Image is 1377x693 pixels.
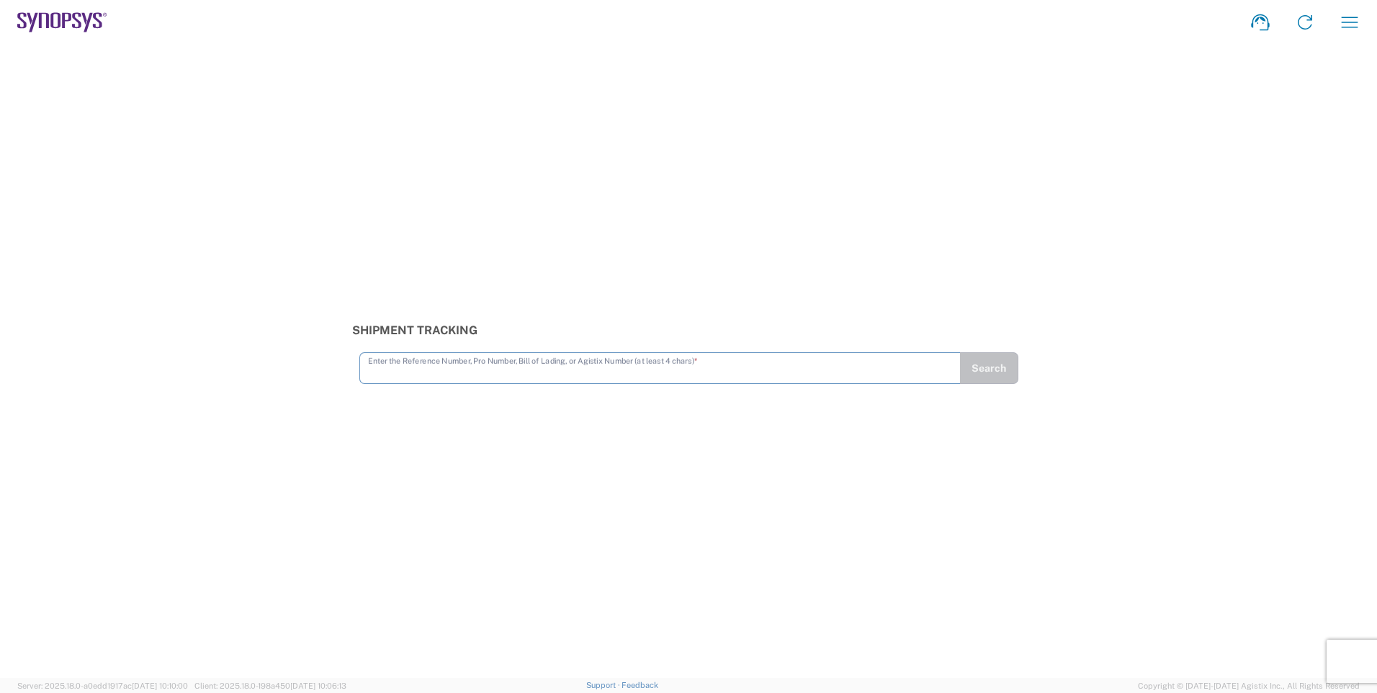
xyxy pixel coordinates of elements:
[17,681,188,690] span: Server: 2025.18.0-a0edd1917ac
[194,681,346,690] span: Client: 2025.18.0-198a450
[586,681,622,689] a: Support
[622,681,658,689] a: Feedback
[352,323,1026,337] h3: Shipment Tracking
[290,681,346,690] span: [DATE] 10:06:13
[1138,679,1360,692] span: Copyright © [DATE]-[DATE] Agistix Inc., All Rights Reserved
[132,681,188,690] span: [DATE] 10:10:00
